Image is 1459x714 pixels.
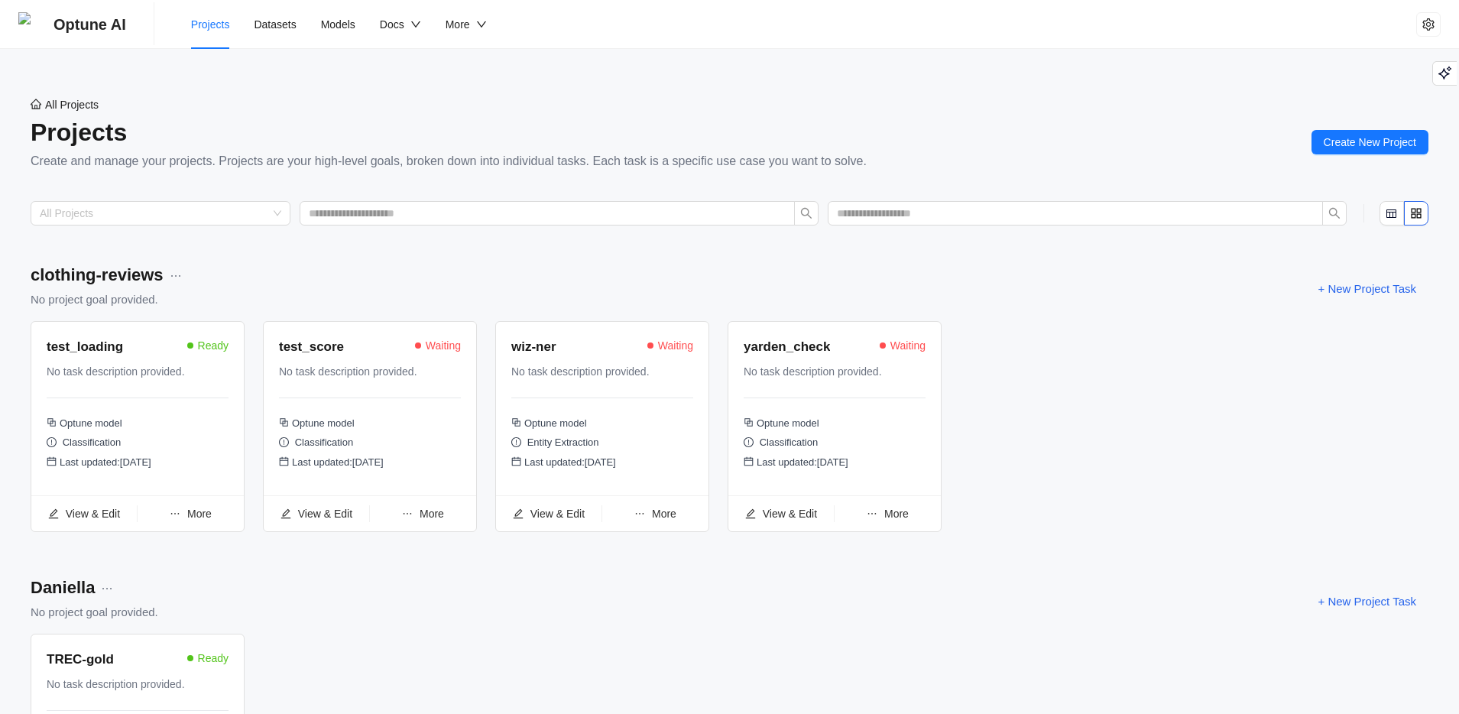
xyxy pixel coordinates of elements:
span: block [47,417,57,427]
img: Optune [18,12,43,37]
span: edit [513,508,524,519]
div: test_loading [47,337,123,358]
div: No project goal provided. [31,290,188,309]
span: ellipsis [867,508,877,519]
span: Last updated: [DATE] [60,456,151,468]
span: View & Edit [763,508,817,520]
span: Create New Project [1324,134,1416,151]
span: More [187,508,212,520]
div: Entity Extraction [511,435,693,455]
button: Playground [1432,61,1457,86]
span: calendar [47,456,57,466]
span: Models [321,18,355,31]
span: View & Edit [66,508,120,520]
span: block [511,417,521,427]
span: edit [48,508,59,519]
div: Create and manage your projects. Projects are your high-level goals, broken down into individual ... [31,151,867,170]
span: setting [1422,18,1435,31]
span: ellipsis [402,508,413,519]
span: ellipsis [170,508,180,519]
div: Classification [279,435,461,455]
span: All Projects [45,96,99,113]
span: exclamation-circle [47,437,57,447]
span: edit [280,508,291,519]
span: Ready [198,337,229,354]
div: Optune model [511,416,693,436]
span: calendar [279,456,289,466]
span: block [744,417,754,427]
span: exclamation-circle [511,437,521,447]
div: No task description provided. [47,676,215,693]
span: more [170,270,182,282]
span: exclamation-circle [279,437,289,447]
div: clothing-reviews [31,262,164,289]
span: appstore [1410,207,1422,219]
span: More [884,508,909,520]
span: calendar [511,456,521,466]
div: Optune model [47,416,229,436]
div: No task description provided. [279,363,447,380]
div: Optune model [279,416,461,436]
span: ellipsis [634,508,645,519]
span: edit [745,508,756,519]
button: Create New Project [1311,130,1428,154]
div: test_score [279,337,344,358]
div: Classification [744,435,926,455]
span: exclamation-circle [744,437,754,447]
div: Daniella [31,575,95,602]
div: wiz-ner [511,337,556,358]
div: No task description provided. [47,363,215,380]
span: More [652,508,676,520]
button: + New Project Task [1305,276,1428,300]
span: Last updated: [DATE] [524,456,616,468]
span: block [279,417,289,427]
div: Classification [47,435,229,455]
span: More [420,508,444,520]
span: search [800,207,812,219]
div: No project goal provided. [31,603,158,622]
span: more [101,583,113,595]
button: + New Project Task [1305,589,1428,613]
span: Waiting [890,337,926,354]
span: home [31,99,41,109]
span: View & Edit [530,508,585,520]
div: Projects [31,113,867,151]
div: No task description provided. [744,363,912,380]
span: calendar [744,456,754,466]
div: No task description provided. [511,363,679,380]
span: Last updated: [DATE] [757,456,848,468]
span: Waiting [658,337,693,354]
span: Waiting [426,337,461,354]
span: search [1328,207,1341,219]
span: Ready [198,650,229,667]
div: yarden_check [744,337,830,358]
span: Datasets [254,18,296,31]
div: Optune model [744,416,926,436]
span: + New Project Task [1318,280,1416,298]
span: + New Project Task [1318,592,1416,611]
span: Projects [191,18,230,31]
div: TREC-gold [47,650,114,670]
span: View & Edit [298,508,352,520]
span: Last updated: [DATE] [292,456,384,468]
